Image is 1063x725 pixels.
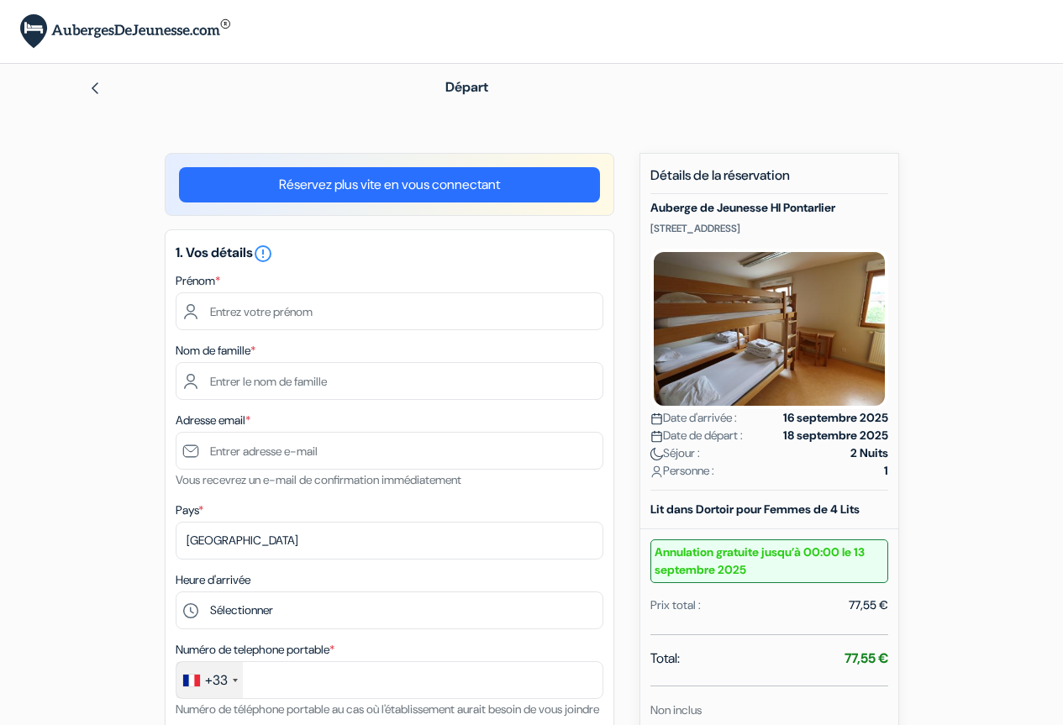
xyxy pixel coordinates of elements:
span: Départ [445,78,488,96]
div: 77,55 € [849,596,888,614]
label: Nom de famille [176,342,255,360]
p: [STREET_ADDRESS] [650,222,888,235]
span: Personne : [650,462,714,480]
input: Entrez votre prénom [176,292,603,330]
strong: 2 Nuits [850,444,888,462]
div: France: +33 [176,662,243,698]
img: left_arrow.svg [88,81,102,95]
img: AubergesDeJeunesse.com [20,14,230,49]
a: error_outline [253,244,273,261]
i: error_outline [253,244,273,264]
img: moon.svg [650,448,663,460]
strong: 16 septembre 2025 [783,409,888,427]
span: Date d'arrivée : [650,409,737,427]
img: user_icon.svg [650,465,663,478]
strong: 1 [884,462,888,480]
label: Prénom [176,272,220,290]
h5: 1. Vos détails [176,244,603,264]
small: Numéro de téléphone portable au cas où l'établissement aurait besoin de vous joindre [176,701,599,717]
small: Vous recevrez un e-mail de confirmation immédiatement [176,472,461,487]
span: Séjour : [650,444,700,462]
input: Entrer le nom de famille [176,362,603,400]
h5: Auberge de Jeunesse HI Pontarlier [650,201,888,215]
span: Date de départ : [650,427,743,444]
input: Entrer adresse e-mail [176,432,603,470]
small: Annulation gratuite jusqu’à 00:00 le 13 septembre 2025 [650,539,888,583]
strong: 77,55 € [845,649,888,667]
label: Adresse email [176,412,250,429]
h5: Détails de la réservation [650,167,888,194]
small: Non inclus [650,702,702,717]
img: calendar.svg [650,430,663,443]
div: +33 [205,670,228,691]
img: calendar.svg [650,412,663,425]
label: Pays [176,502,203,519]
a: Réservez plus vite en vous connectant [179,167,600,202]
strong: 18 septembre 2025 [783,427,888,444]
span: Total: [650,649,680,669]
label: Heure d'arrivée [176,571,250,589]
label: Numéro de telephone portable [176,641,334,659]
b: Lit dans Dortoir pour Femmes de 4 Lits [650,502,860,517]
div: Prix total : [650,596,701,614]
